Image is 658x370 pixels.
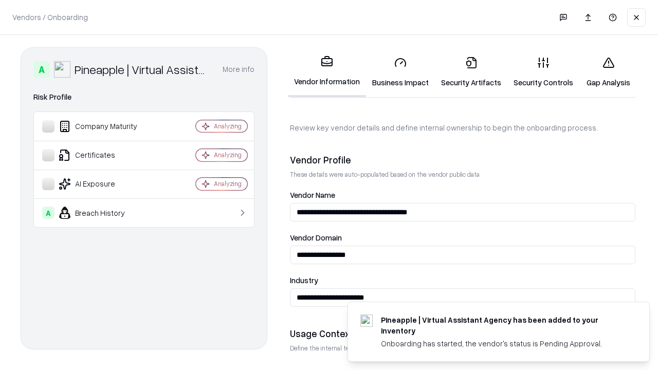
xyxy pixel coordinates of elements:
div: Risk Profile [33,91,254,103]
div: AI Exposure [42,178,165,190]
div: Company Maturity [42,120,165,133]
div: Breach History [42,207,165,219]
div: Pineapple | Virtual Assistant Agency has been added to your inventory [381,314,625,336]
div: A [33,61,50,78]
p: Vendors / Onboarding [12,12,88,23]
p: These details were auto-populated based on the vendor public data [290,170,635,179]
img: Pineapple | Virtual Assistant Agency [54,61,70,78]
div: A [42,207,54,219]
div: Analyzing [214,122,242,131]
div: Onboarding has started, the vendor's status is Pending Approval. [381,338,625,349]
div: Analyzing [214,151,242,159]
p: Review key vendor details and define internal ownership to begin the onboarding process. [290,122,635,133]
label: Vendor Name [290,191,635,199]
a: Business Impact [366,48,435,96]
div: Vendor Profile [290,154,635,166]
div: Usage Context [290,327,635,340]
p: Define the internal team and reason for using this vendor. This helps assess business relevance a... [290,344,635,353]
label: Vendor Domain [290,234,635,242]
label: Industry [290,276,635,284]
a: Security Artifacts [435,48,507,96]
div: Analyzing [214,179,242,188]
a: Vendor Information [288,47,366,97]
img: trypineapple.com [360,314,373,327]
a: Gap Analysis [579,48,637,96]
a: Security Controls [507,48,579,96]
div: Pineapple | Virtual Assistant Agency [75,61,210,78]
div: Certificates [42,149,165,161]
button: More info [223,60,254,79]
